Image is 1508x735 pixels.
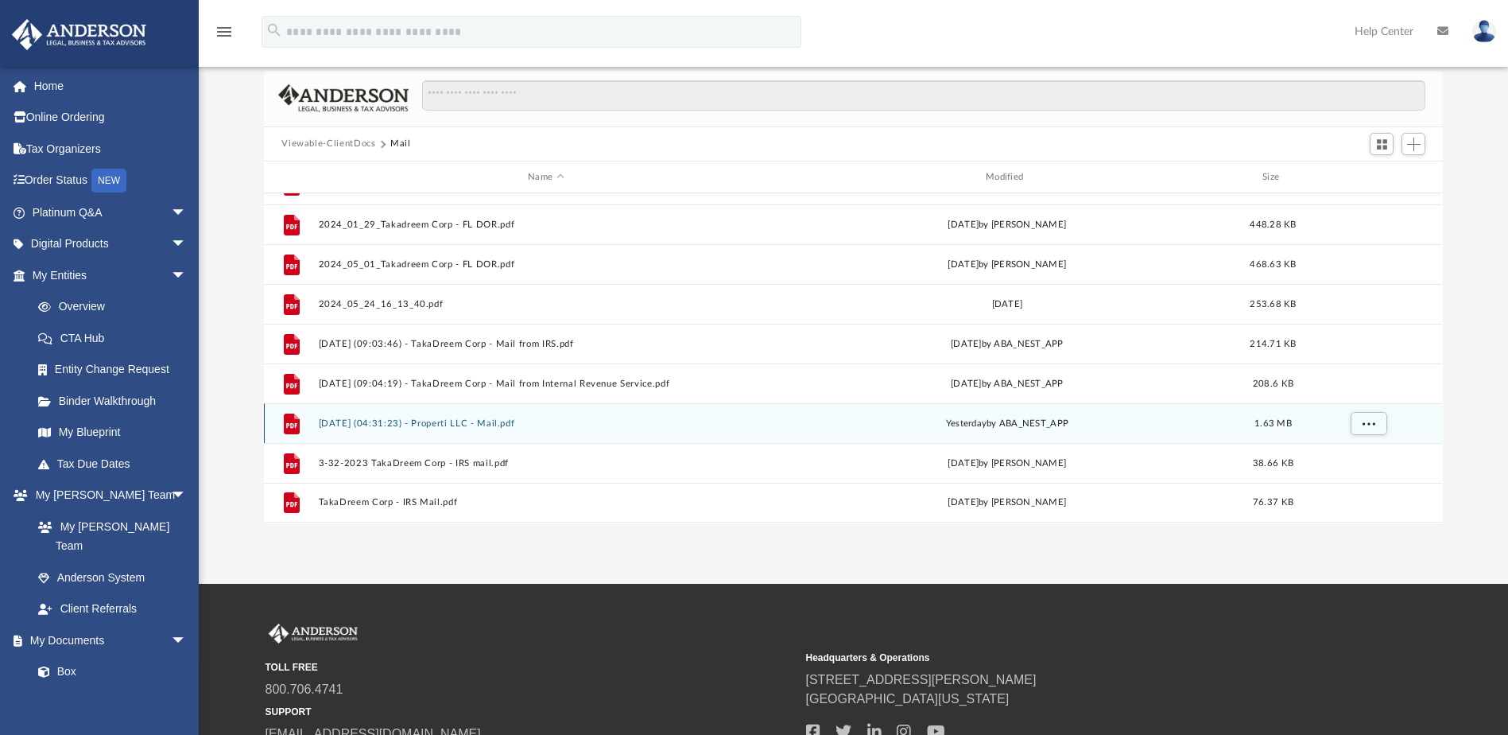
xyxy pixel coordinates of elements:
[271,170,311,185] div: id
[1242,170,1305,185] div: Size
[780,297,1235,312] div: [DATE]
[266,624,361,644] img: Anderson Advisors Platinum Portal
[780,258,1235,272] div: [DATE] by [PERSON_NAME]
[264,193,1442,523] div: grid
[806,651,1335,665] small: Headquarters & Operations
[22,448,211,480] a: Tax Due Dates
[11,133,211,165] a: Tax Organizers
[946,419,987,428] span: yesterday
[780,377,1235,391] div: [DATE] by ABA_NEST_APP
[281,137,375,151] button: Viewable-ClientDocs
[91,169,126,192] div: NEW
[1401,133,1425,155] button: Add
[806,692,1010,706] a: [GEOGRAPHIC_DATA][US_STATE]
[11,228,211,260] a: Digital Productsarrow_drop_down
[1250,300,1297,309] span: 253.68 KB
[11,259,211,291] a: My Entitiesarrow_drop_down
[11,70,211,102] a: Home
[319,379,773,389] button: [DATE] (09:04:19) - TakaDreem Corp - Mail from Internal Revenue Service.pdf
[1253,499,1293,507] span: 76.37 KB
[1312,170,1424,185] div: id
[1472,20,1496,43] img: User Pic
[266,682,343,696] a: 800.706.4741
[319,259,773,270] button: 2024_05_01_Takadreem Corp - FL DOR.pdf
[319,339,773,349] button: [DATE] (09:03:46) - TakaDreem Corp - Mail from IRS.pdf
[22,593,203,625] a: Client Referrals
[22,291,211,323] a: Overview
[11,480,203,511] a: My [PERSON_NAME] Teamarrow_drop_down
[319,220,773,230] button: 2024_01_29_Takadreem Corp - FL DOR.pdf
[171,480,203,512] span: arrow_drop_down
[215,30,234,41] a: menu
[171,624,203,657] span: arrow_drop_down
[318,170,773,185] div: Name
[171,259,203,292] span: arrow_drop_down
[11,165,211,197] a: Order StatusNEW
[319,418,773,429] button: [DATE] (04:31:23) - Properti LLC - Mail.pdf
[780,496,1235,511] div: [DATE] by [PERSON_NAME]
[1253,379,1293,388] span: 208.6 KB
[780,170,1235,185] div: Modified
[780,337,1235,352] div: [DATE] by ABA_NEST_APP
[1370,133,1394,155] button: Switch to Grid View
[1250,340,1297,348] span: 214.71 KB
[22,656,195,688] a: Box
[780,218,1235,232] div: [DATE] by [PERSON_NAME]
[780,417,1235,431] div: by ABA_NEST_APP
[22,322,211,354] a: CTA Hub
[171,196,203,229] span: arrow_drop_down
[806,673,1037,686] a: [STREET_ADDRESS][PERSON_NAME]
[1253,459,1293,468] span: 38.66 KB
[22,562,203,593] a: Anderson System
[11,196,211,228] a: Platinum Q&Aarrow_drop_down
[1250,260,1297,269] span: 468.63 KB
[422,80,1425,111] input: Search files and folders
[1351,412,1387,436] button: More options
[266,21,283,39] i: search
[319,299,773,309] button: 2024_05_24_16_13_40.pdf
[7,19,151,50] img: Anderson Advisors Platinum Portal
[22,511,195,562] a: My [PERSON_NAME] Team
[390,137,411,151] button: Mail
[319,498,773,508] button: TakaDreem Corp - IRS Mail.pdf
[319,458,773,469] button: 3-32-2023 TakaDreem Corp - IRS mail.pdf
[1250,220,1297,229] span: 448.28 KB
[780,457,1235,471] div: [DATE] by [PERSON_NAME]
[11,624,203,656] a: My Documentsarrow_drop_down
[11,102,211,134] a: Online Ordering
[22,417,203,449] a: My Blueprint
[215,22,234,41] i: menu
[1254,419,1292,428] span: 1.63 MB
[266,705,795,719] small: SUPPORT
[22,385,211,417] a: Binder Walkthrough
[266,660,795,675] small: TOLL FREE
[22,354,211,386] a: Entity Change Request
[171,228,203,261] span: arrow_drop_down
